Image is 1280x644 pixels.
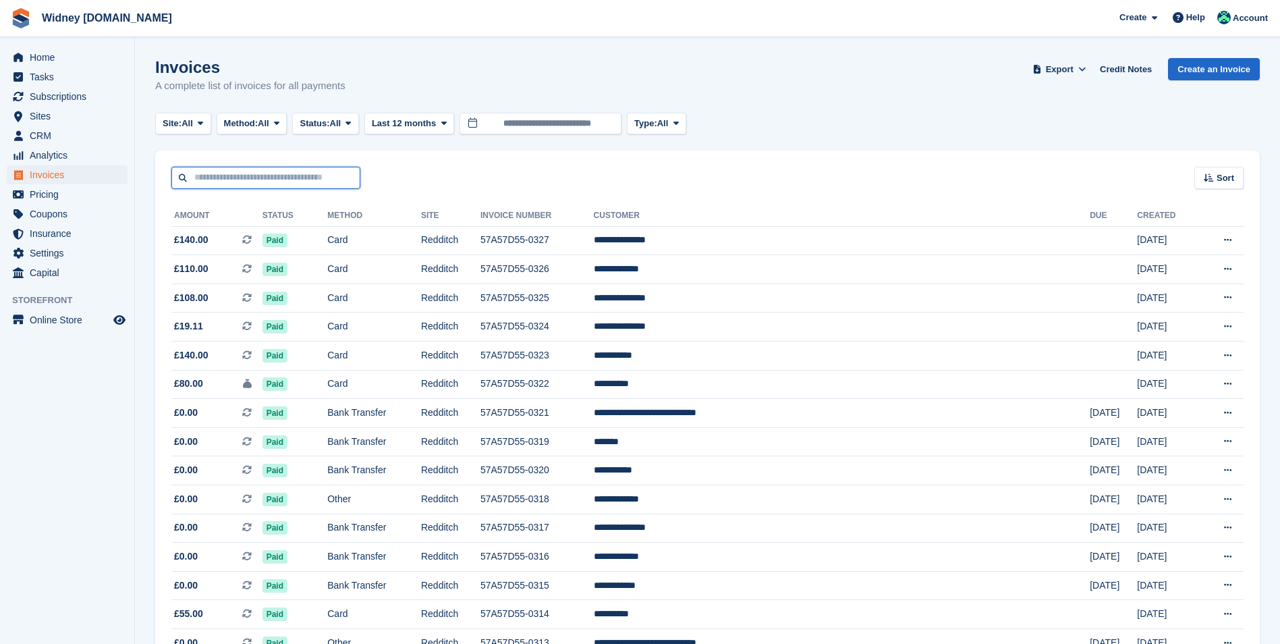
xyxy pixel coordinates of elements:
td: 57A57D55-0319 [480,427,594,456]
td: [DATE] [1137,427,1198,456]
span: £0.00 [174,579,198,593]
a: Credit Notes [1094,58,1157,80]
td: [DATE] [1137,543,1198,572]
span: Paid [262,493,287,506]
td: Bank Transfer [327,399,421,428]
span: Paid [262,234,287,247]
span: Paid [262,377,287,391]
span: All [258,117,269,130]
span: Paid [262,464,287,477]
td: Card [327,370,421,399]
span: Method: [224,117,258,130]
span: Export [1046,63,1074,76]
span: All [182,117,193,130]
span: Invoices [30,165,111,184]
a: menu [7,87,128,106]
td: Bank Transfer [327,514,421,543]
span: Paid [262,406,287,420]
span: Help [1186,11,1205,24]
td: [DATE] [1137,456,1198,485]
td: [DATE] [1090,427,1137,456]
a: menu [7,224,128,243]
span: £80.00 [174,377,203,391]
span: Site: [163,117,182,130]
a: menu [7,205,128,223]
td: Redditch [421,370,480,399]
th: Method [327,205,421,227]
td: [DATE] [1137,313,1198,342]
a: menu [7,185,128,204]
td: Card [327,226,421,255]
td: Redditch [421,456,480,485]
h1: Invoices [155,58,345,76]
td: Card [327,255,421,284]
td: [DATE] [1090,399,1137,428]
span: Online Store [30,311,111,329]
a: menu [7,165,128,184]
th: Customer [594,205,1090,227]
span: £140.00 [174,348,208,363]
span: Insurance [30,224,111,243]
td: 57A57D55-0323 [480,342,594,371]
td: [DATE] [1137,571,1198,600]
span: Analytics [30,146,111,165]
td: Redditch [421,571,480,600]
span: £0.00 [174,406,198,420]
td: [DATE] [1137,399,1198,428]
span: All [330,117,341,130]
td: Card [327,600,421,629]
a: menu [7,244,128,263]
button: Last 12 months [364,113,454,135]
td: Other [327,485,421,514]
td: 57A57D55-0321 [480,399,594,428]
td: Redditch [421,427,480,456]
span: Paid [262,521,287,535]
a: menu [7,311,128,329]
a: Create an Invoice [1168,58,1260,80]
a: menu [7,263,128,282]
td: [DATE] [1090,543,1137,572]
td: Redditch [421,342,480,371]
td: Redditch [421,255,480,284]
td: Card [327,313,421,342]
td: Bank Transfer [327,571,421,600]
td: 57A57D55-0315 [480,571,594,600]
td: [DATE] [1090,485,1137,514]
button: Site: All [155,113,211,135]
td: Redditch [421,284,480,313]
td: Card [327,284,421,313]
td: [DATE] [1090,514,1137,543]
td: 57A57D55-0318 [480,485,594,514]
th: Site [421,205,480,227]
span: Create [1119,11,1146,24]
span: Settings [30,244,111,263]
img: stora-icon-8386f47178a22dfd0bd8f6a31ec36ba5ce8667c1dd55bd0f319d3a0aa187defe.svg [11,8,31,28]
td: 57A57D55-0324 [480,313,594,342]
span: Subscriptions [30,87,111,106]
span: Storefront [12,294,134,307]
span: Coupons [30,205,111,223]
td: [DATE] [1137,370,1198,399]
p: A complete list of invoices for all payments [155,78,345,94]
td: [DATE] [1090,571,1137,600]
span: £0.00 [174,435,198,449]
td: [DATE] [1090,456,1137,485]
td: 57A57D55-0322 [480,370,594,399]
td: Redditch [421,600,480,629]
a: menu [7,48,128,67]
span: £19.11 [174,319,203,333]
span: £108.00 [174,291,208,305]
td: Redditch [421,514,480,543]
td: Bank Transfer [327,456,421,485]
td: Redditch [421,226,480,255]
span: Paid [262,320,287,333]
td: 57A57D55-0327 [480,226,594,255]
td: Card [327,342,421,371]
td: 57A57D55-0326 [480,255,594,284]
td: [DATE] [1137,514,1198,543]
span: Paid [262,263,287,276]
a: Preview store [111,312,128,328]
td: Bank Transfer [327,427,421,456]
span: £140.00 [174,233,208,247]
td: [DATE] [1137,284,1198,313]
